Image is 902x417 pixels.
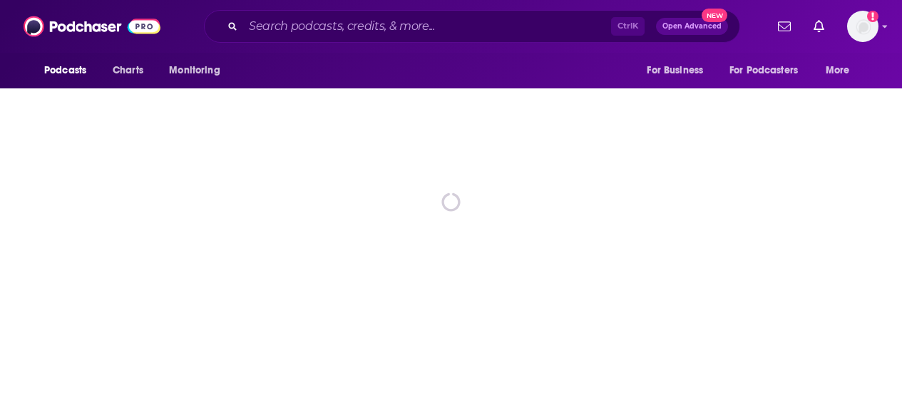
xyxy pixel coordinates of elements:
[847,11,878,42] button: Show profile menu
[24,13,160,40] img: Podchaser - Follow, Share and Rate Podcasts
[243,15,611,38] input: Search podcasts, credits, & more...
[103,57,152,84] a: Charts
[647,61,703,81] span: For Business
[867,11,878,22] svg: Add a profile image
[816,57,868,84] button: open menu
[204,10,740,43] div: Search podcasts, credits, & more...
[637,57,721,84] button: open menu
[662,23,722,30] span: Open Advanced
[34,57,105,84] button: open menu
[169,61,220,81] span: Monitoring
[772,14,796,38] a: Show notifications dropdown
[702,9,727,22] span: New
[159,57,238,84] button: open menu
[720,57,819,84] button: open menu
[808,14,830,38] a: Show notifications dropdown
[729,61,798,81] span: For Podcasters
[611,17,645,36] span: Ctrl K
[656,18,728,35] button: Open AdvancedNew
[847,11,878,42] img: User Profile
[44,61,86,81] span: Podcasts
[113,61,143,81] span: Charts
[847,11,878,42] span: Logged in as WesBurdett
[826,61,850,81] span: More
